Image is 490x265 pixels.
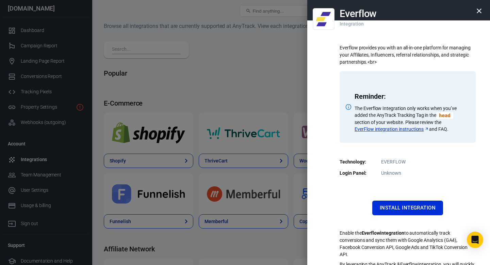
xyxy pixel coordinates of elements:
[340,44,476,66] p: Everflow provides you with an all-in-one platform for managing your Affiliates, Influencers, refe...
[340,8,377,19] h2: Everflow
[467,232,483,248] div: Open Intercom Messenger
[344,170,472,177] dd: Unknown
[340,158,374,166] dt: Technology:
[355,93,468,100] p: Reminder:
[340,170,374,177] dt: Login Panel:
[340,230,476,258] p: Enable the to automatically track conversions and sync them with Google Analytics (GA4), Facebook...
[362,230,404,236] strong: Everflow integration
[436,112,453,119] code: Click to copy
[355,126,429,132] a: EverFlow integration instructions
[316,10,331,29] img: Everflow
[372,201,443,215] button: Install Integration
[340,14,363,28] p: Integration
[355,105,468,132] p: The Everflow Integration only works when you’ve added the AnyTrack Tracking Tag in the section of...
[344,158,472,166] dd: EVERFLOW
